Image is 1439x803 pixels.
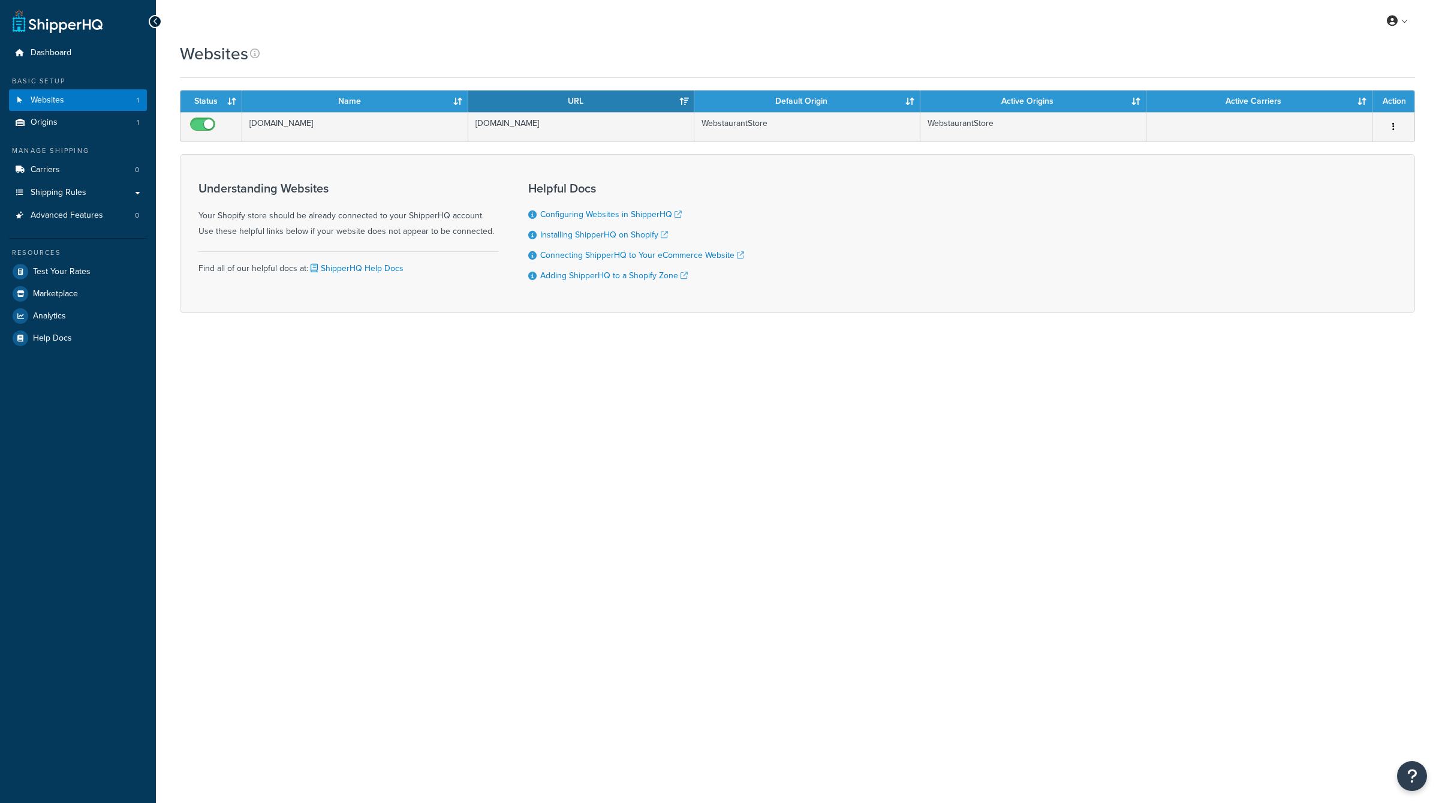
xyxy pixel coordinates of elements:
a: Websites 1 [9,89,147,112]
li: Origins [9,112,147,134]
span: Shipping Rules [31,188,86,198]
a: Configuring Websites in ShipperHQ [540,208,682,221]
a: Dashboard [9,42,147,64]
a: ShipperHQ Help Docs [308,262,404,275]
a: Help Docs [9,327,147,349]
h1: Websites [180,42,248,65]
span: 0 [135,210,139,221]
div: Your Shopify store should be already connected to your ShipperHQ account. Use these helpful links... [198,182,498,239]
td: [DOMAIN_NAME] [468,112,694,142]
a: Analytics [9,305,147,327]
a: Origins 1 [9,112,147,134]
td: WebstaurantStore [694,112,920,142]
span: Analytics [33,311,66,321]
th: Active Carriers: activate to sort column ascending [1146,91,1372,112]
h3: Understanding Websites [198,182,498,195]
li: Advanced Features [9,204,147,227]
span: 1 [137,95,139,106]
a: Carriers 0 [9,159,147,181]
span: Dashboard [31,48,71,58]
th: Default Origin: activate to sort column ascending [694,91,920,112]
td: [DOMAIN_NAME] [242,112,468,142]
a: Marketplace [9,283,147,305]
li: Websites [9,89,147,112]
td: WebstaurantStore [920,112,1146,142]
th: Name: activate to sort column ascending [242,91,468,112]
h3: Helpful Docs [528,182,744,195]
th: URL: activate to sort column ascending [468,91,694,112]
a: Installing ShipperHQ on Shopify [540,228,668,241]
a: Adding ShipperHQ to a Shopify Zone [540,269,688,282]
div: Manage Shipping [9,146,147,156]
a: Connecting ShipperHQ to Your eCommerce Website [540,249,744,261]
th: Status: activate to sort column ascending [180,91,242,112]
span: Marketplace [33,289,78,299]
a: Advanced Features 0 [9,204,147,227]
a: Shipping Rules [9,182,147,204]
span: Advanced Features [31,210,103,221]
th: Action [1372,91,1414,112]
span: Help Docs [33,333,72,344]
li: Carriers [9,159,147,181]
a: Test Your Rates [9,261,147,282]
span: Carriers [31,165,60,175]
span: Websites [31,95,64,106]
div: Basic Setup [9,76,147,86]
span: Test Your Rates [33,267,91,277]
span: Origins [31,118,58,128]
div: Find all of our helpful docs at: [198,251,498,276]
span: 0 [135,165,139,175]
span: 1 [137,118,139,128]
div: Resources [9,248,147,258]
a: ShipperHQ Home [13,9,103,33]
button: Open Resource Center [1397,761,1427,791]
th: Active Origins: activate to sort column ascending [920,91,1146,112]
